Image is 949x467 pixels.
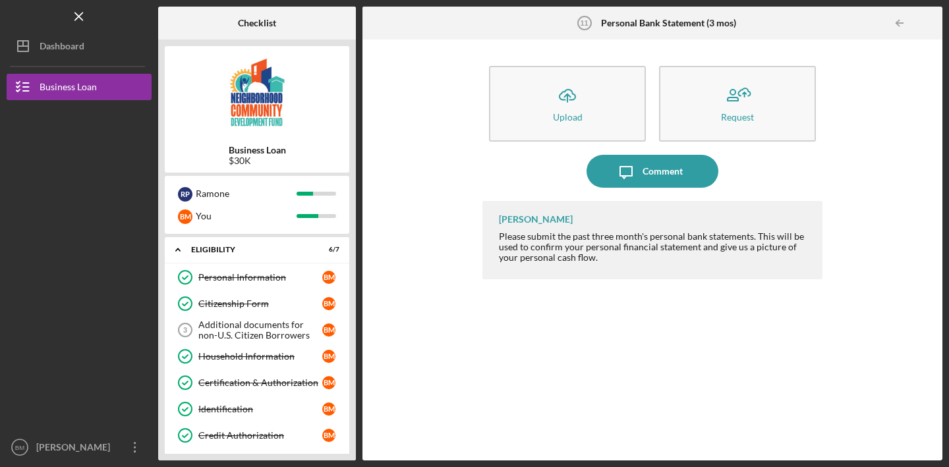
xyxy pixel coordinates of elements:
a: Certification & AuthorizationBM [171,370,343,396]
div: B M [322,402,335,416]
div: Ramone [196,182,297,205]
div: Certification & Authorization [198,377,322,388]
div: Additional documents for non-U.S. Citizen Borrowers [198,319,322,341]
div: Please submit the past three month's personal bank statements. This will be used to confirm your ... [499,231,809,263]
a: Credit AuthorizationBM [171,422,343,449]
div: Upload [553,112,583,122]
div: You [196,205,297,227]
b: Checklist [238,18,276,28]
b: Business Loan [229,145,286,155]
button: Business Loan [7,74,152,100]
div: Citizenship Form [198,298,322,309]
a: 3Additional documents for non-U.S. Citizen BorrowersBM [171,317,343,343]
button: Upload [489,66,646,142]
div: [PERSON_NAME] [499,214,573,225]
text: BM [15,444,24,451]
div: R P [178,187,192,202]
div: Eligibility [191,246,306,254]
b: Personal Bank Statement (3 mos) [601,18,736,28]
img: Product logo [165,53,349,132]
div: Credit Authorization [198,430,322,441]
button: BM[PERSON_NAME] [7,434,152,460]
div: [PERSON_NAME] [33,434,119,464]
a: IdentificationBM [171,396,343,422]
tspan: 11 [581,19,589,27]
div: B M [322,429,335,442]
tspan: 3 [183,326,187,334]
div: Dashboard [40,33,84,63]
div: Household Information [198,351,322,362]
div: Request [721,112,754,122]
a: Citizenship FormBM [171,290,343,317]
button: Dashboard [7,33,152,59]
a: Household InformationBM [171,343,343,370]
div: B M [178,209,192,224]
div: $30K [229,155,286,166]
div: Comment [643,155,683,188]
div: B M [322,323,335,337]
div: Identification [198,404,322,414]
button: Request [659,66,816,142]
div: Personal Information [198,272,322,283]
div: 6 / 7 [316,246,339,254]
button: Comment [587,155,718,188]
div: Business Loan [40,74,97,103]
div: B M [322,350,335,363]
div: B M [322,271,335,284]
a: Personal InformationBM [171,264,343,290]
div: B M [322,297,335,310]
div: B M [322,376,335,389]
